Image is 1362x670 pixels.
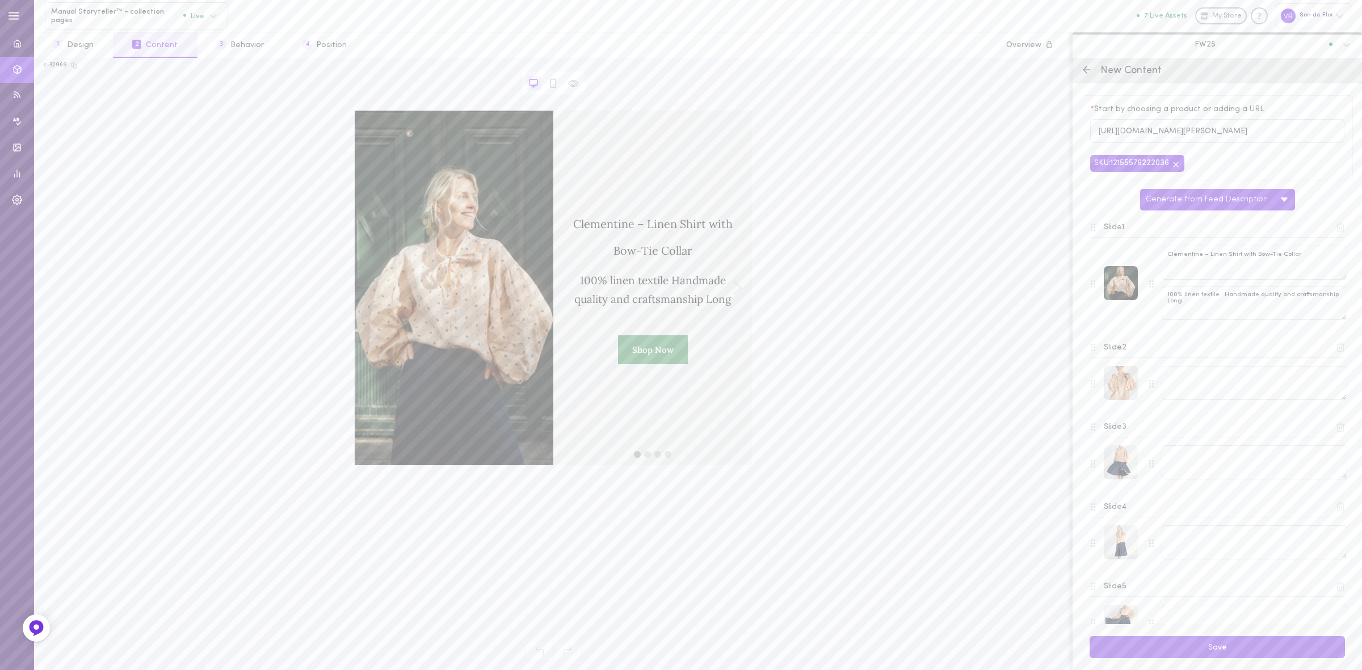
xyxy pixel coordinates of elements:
div: Right arrow [729,111,746,465]
button: image [1104,605,1138,641]
span: Start by choosing a product or adding a URL [1090,104,1344,115]
input: Choose a page, SKU or insert a specific URL [1090,119,1344,144]
button: 1Design [34,32,113,58]
div: c-32969 [44,61,67,69]
button: image [1104,445,1138,482]
button: image [1104,366,1138,402]
button: 2Content [113,32,197,58]
span: FW25 [1195,39,1216,49]
span: Slide 1 [1104,222,1124,233]
button: 4Position [283,32,366,58]
button: image [1104,266,1138,302]
span: Live [183,12,204,19]
span: SKU: 12155576222036 [1090,155,1184,171]
span: Clementine – Linen Shirt with Bow-Tie Collar [562,211,743,264]
span: 1 [53,40,62,49]
textarea: 100% linen textile Handmade quality and craftsmanship Long [1162,286,1347,320]
span: My Store [1212,11,1242,22]
span: 100% linen textile Handmade quality and craftsmanship Long [562,264,743,309]
span: Slide 5 [1104,581,1126,592]
a: 7 Live Assets [1137,12,1195,20]
span: Undo [525,642,553,660]
img: Feedback Button [28,620,45,637]
span: 2 [132,40,141,49]
button: Overview [987,32,1073,58]
textarea: Clementine – Linen Shirt with Bow-Tie Collar [1162,246,1347,280]
button: 7 Live Assets [1137,12,1187,19]
div: New Content [1073,58,1362,83]
span: 4 [302,40,312,49]
div: move to slide 4 [663,449,673,460]
div: move to slide 3 [653,449,663,460]
span: 3 [217,40,226,49]
span: Slide 2 [1104,342,1126,353]
span: Slide 3 [1104,422,1126,433]
button: Save [1090,636,1345,658]
button: 3Behavior [197,32,283,58]
div: move to slide 1 [632,449,642,460]
span: Slide 4 [1104,502,1126,513]
div: Son de Flor [1276,3,1351,28]
a: My Store [1195,7,1247,24]
span: Manual Storyteller™ - collection pages [51,7,183,25]
span: Redo [553,642,582,660]
button: Generate from Feed Description [1140,189,1274,210]
div: Knowledge center [1251,7,1268,24]
span: Shop Now [618,335,688,364]
div: move to slide 2 [642,449,653,460]
button: image [1104,525,1138,562]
